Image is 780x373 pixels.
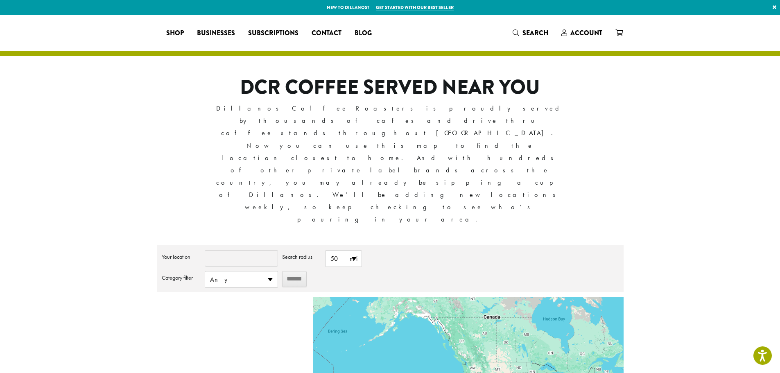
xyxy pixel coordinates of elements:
[205,271,278,287] span: Any
[248,28,298,38] span: Subscriptions
[312,28,341,38] span: Contact
[215,76,565,99] h1: DCR COFFEE SERVED NEAR YOU
[326,251,362,267] span: 50 mi
[162,271,201,284] label: Category filter
[522,28,548,38] span: Search
[376,4,454,11] a: Get started with our best seller
[355,28,372,38] span: Blog
[197,28,235,38] span: Businesses
[282,250,321,263] label: Search radius
[166,28,184,38] span: Shop
[570,28,602,38] span: Account
[506,26,555,40] a: Search
[160,27,190,40] a: Shop
[162,250,201,263] label: Your location
[215,102,565,226] p: Dillanos Coffee Roasters is proudly served by thousands of cafes and drive thru coffee stands thr...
